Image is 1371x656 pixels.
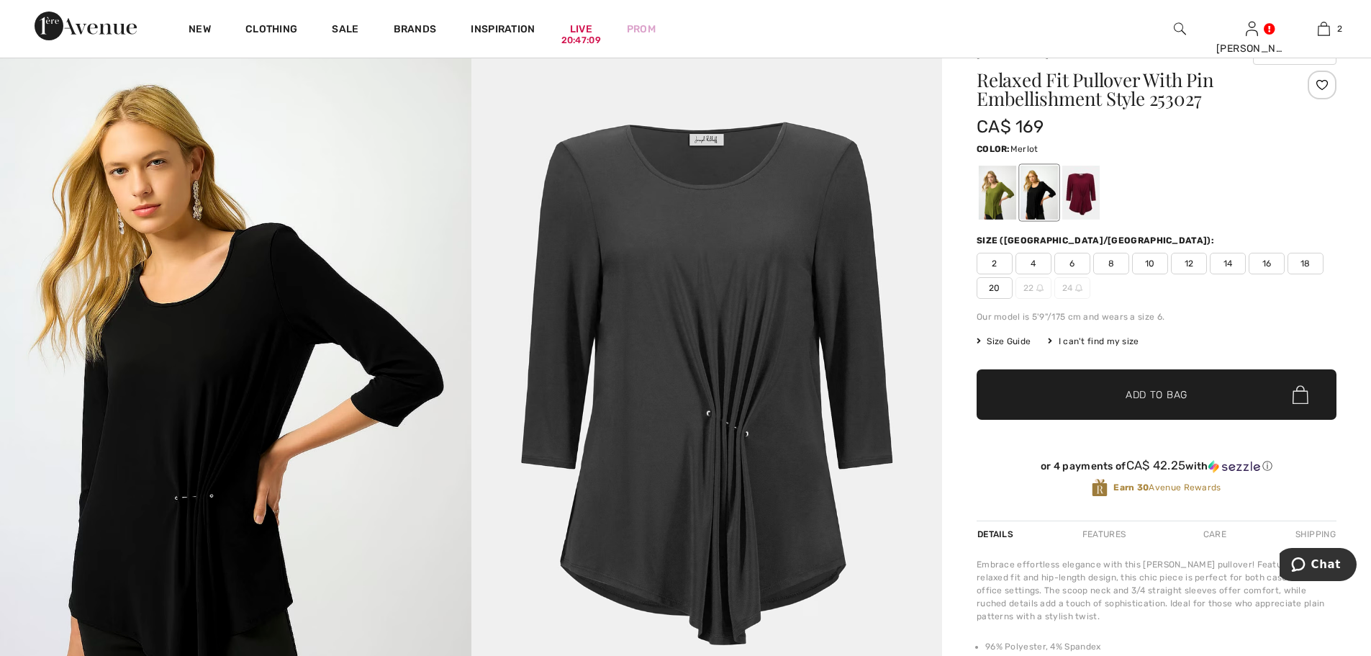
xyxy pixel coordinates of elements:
[1075,284,1082,292] img: ring-m.svg
[1113,482,1149,493] strong: Earn 30
[1318,20,1330,37] img: My Bag
[1216,41,1287,56] div: [PERSON_NAME]
[189,23,211,38] a: New
[1191,521,1239,547] div: Care
[471,23,535,38] span: Inspiration
[1208,460,1260,473] img: Sezzle
[627,22,656,37] a: Prom
[977,369,1336,420] button: Add to Bag
[979,166,1016,220] div: Artichoke
[977,459,1336,473] div: or 4 payments of with
[35,12,137,40] img: 1ère Avenue
[1126,458,1186,472] span: CA$ 42.25
[332,23,358,38] a: Sale
[977,71,1277,108] h1: Relaxed Fit Pullover With Pin Embellishment Style 253027
[977,144,1010,154] span: Color:
[1288,253,1324,274] span: 18
[1093,253,1129,274] span: 8
[1246,22,1258,35] a: Sign In
[1292,521,1336,547] div: Shipping
[985,640,1336,653] li: 96% Polyester, 4% Spandex
[1249,253,1285,274] span: 16
[977,277,1013,299] span: 20
[1126,387,1187,403] span: Add to Bag
[1036,284,1044,292] img: ring-m.svg
[1021,166,1058,220] div: Black
[1015,277,1051,299] span: 22
[1210,253,1246,274] span: 14
[394,23,437,38] a: Brands
[977,117,1044,137] span: CA$ 169
[977,310,1336,323] div: Our model is 5'9"/175 cm and wears a size 6.
[977,459,1336,478] div: or 4 payments ofCA$ 42.25withSezzle Click to learn more about Sezzle
[1092,478,1108,498] img: Avenue Rewards
[1062,166,1100,220] div: Merlot
[570,22,592,37] a: Live20:47:09
[1288,20,1359,37] a: 2
[977,521,1017,547] div: Details
[1113,481,1221,494] span: Avenue Rewards
[1246,20,1258,37] img: My Info
[1048,335,1139,348] div: I can't find my size
[1010,144,1039,154] span: Merlot
[977,335,1031,348] span: Size Guide
[1171,253,1207,274] span: 12
[1070,521,1138,547] div: Features
[1015,253,1051,274] span: 4
[1054,277,1090,299] span: 24
[1337,22,1342,35] span: 2
[977,558,1336,623] div: Embrace effortless elegance with this [PERSON_NAME] pullover! Featuring a relaxed fit and hip-len...
[977,234,1217,247] div: Size ([GEOGRAPHIC_DATA]/[GEOGRAPHIC_DATA]):
[1293,385,1308,404] img: Bag.svg
[561,34,601,48] div: 20:47:09
[977,253,1013,274] span: 2
[1132,253,1168,274] span: 10
[1054,253,1090,274] span: 6
[1280,548,1357,584] iframe: Opens a widget where you can chat to one of our agents
[1174,20,1186,37] img: search the website
[245,23,297,38] a: Clothing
